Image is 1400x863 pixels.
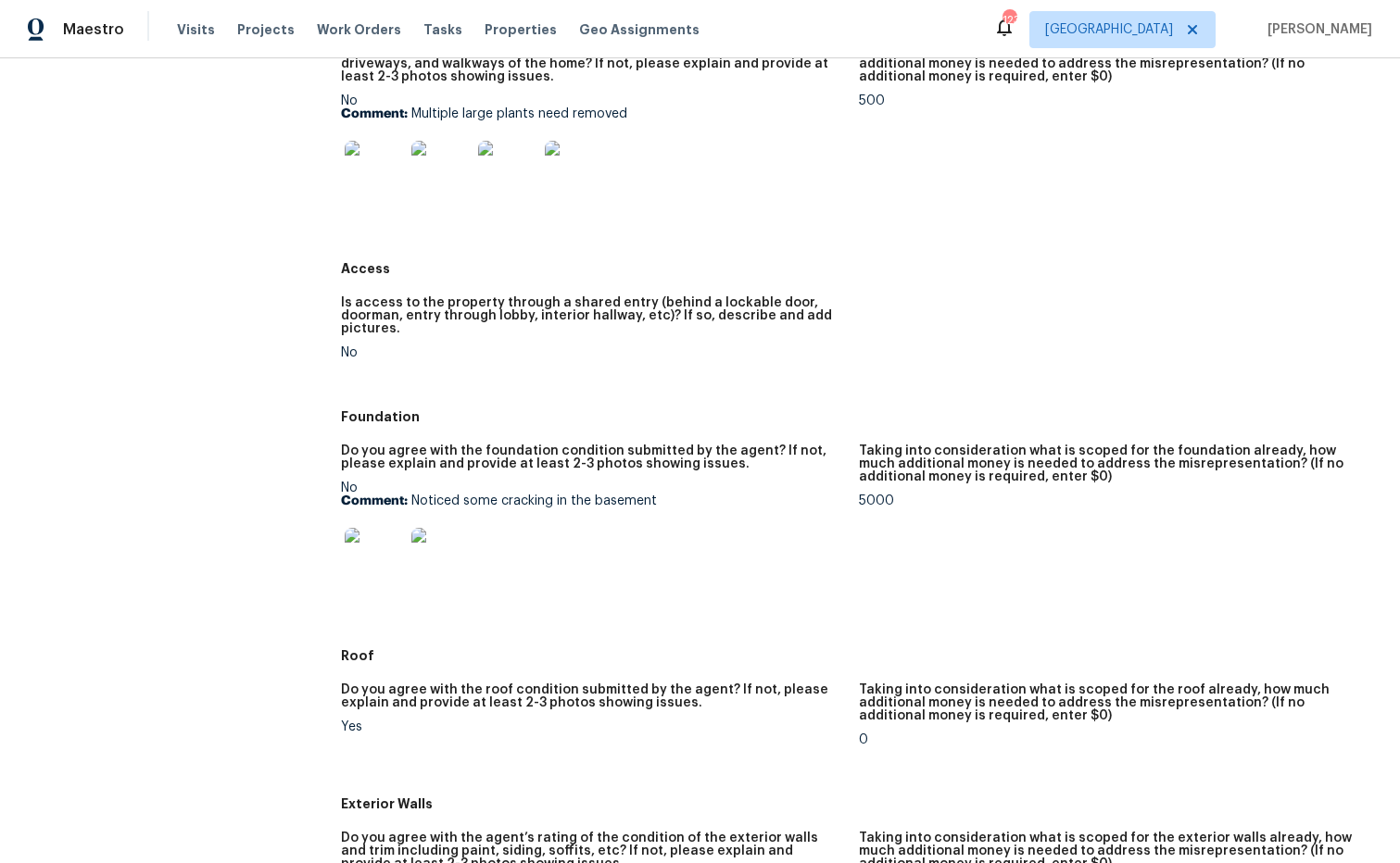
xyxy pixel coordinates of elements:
b: Comment: [341,107,408,120]
h5: Access [341,259,1378,278]
h5: Is access to the property through a shared entry (behind a lockable door, doorman, entry through ... [341,296,845,335]
div: 123 [1003,11,1015,30]
span: Maestro [63,20,124,39]
span: Tasks [423,23,462,36]
h5: Roof [341,646,1378,665]
span: Properties [485,20,557,39]
span: Projects [237,20,295,39]
h5: Taking into consideration what is scoped for landscaping already, how much additional money is ne... [859,44,1363,83]
div: 0 [859,733,1363,746]
h5: Foundation [341,407,1378,426]
span: [PERSON_NAME] [1260,20,1372,39]
span: Visits [177,20,215,39]
div: Yes [341,720,845,733]
h5: Do you agree with the foundation condition submitted by the agent? If not, please explain and pro... [341,444,845,470]
span: [GEOGRAPHIC_DATA] [1045,20,1173,39]
span: Work Orders [317,20,401,39]
p: Noticed some cracking in the basement [341,494,845,507]
b: Comment: [341,494,408,507]
h5: Exterior Walls [341,794,1378,813]
div: No [341,346,845,359]
h5: Do you agree with the agent’s rating of the landscaping, yard, patios, driveways, and walkways of... [341,44,845,83]
div: No [341,482,845,598]
div: No [341,94,845,211]
div: 5000 [859,494,1363,507]
span: Geo Assignments [579,20,700,39]
h5: Do you agree with the roof condition submitted by the agent? If not, please explain and provide a... [341,683,845,709]
p: Multiple large plants need removed [341,107,845,120]
h5: Taking into consideration what is scoped for the foundation already, how much additional money is... [859,444,1363,483]
div: 500 [859,94,1363,107]
h5: Taking into consideration what is scoped for the roof already, how much additional money is neede... [859,683,1363,722]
